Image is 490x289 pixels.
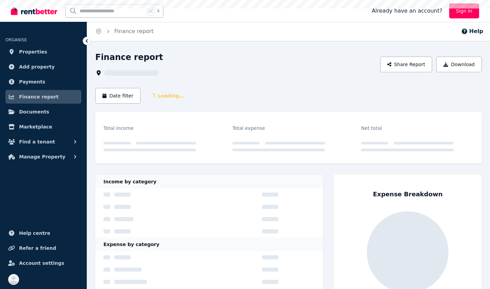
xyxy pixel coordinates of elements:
div: Expense Breakdown [373,189,443,199]
span: Documents [19,108,49,116]
a: Payments [5,75,81,89]
span: Already have an account? [372,7,442,15]
span: ORGANISE [5,37,27,42]
a: Help centre [5,226,81,240]
span: Find a tenant [19,138,55,146]
span: Manage Property [19,153,65,161]
a: Documents [5,105,81,119]
a: Finance report [114,28,153,34]
span: Account settings [19,259,64,267]
a: Marketplace [5,120,81,134]
button: Find a tenant [5,135,81,149]
a: Properties [5,45,81,59]
span: Refer a friend [19,244,56,252]
div: Total expense [232,124,325,132]
span: k [157,8,160,14]
span: Finance report [19,93,59,101]
span: Help centre [19,229,50,237]
a: Account settings [5,256,81,270]
span: Properties [19,48,47,56]
button: Share Report [380,57,432,72]
a: Finance report [5,90,81,104]
a: Sign In [449,3,479,18]
div: Expense by category [95,238,323,251]
span: Loading... [145,90,190,102]
div: Net total [361,124,454,132]
h1: Finance report [95,52,163,63]
button: Manage Property [5,150,81,164]
button: Download [436,57,482,72]
nav: Breadcrumb [87,22,162,41]
a: Refer a friend [5,241,81,255]
img: RentBetter [11,6,57,16]
span: Marketplace [19,123,52,131]
div: Income by category [95,175,323,188]
div: Total income [103,124,196,132]
button: Date filter [95,88,141,104]
a: Add property [5,60,81,74]
span: Payments [19,78,45,86]
button: Help [461,27,483,35]
span: Add property [19,63,55,71]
